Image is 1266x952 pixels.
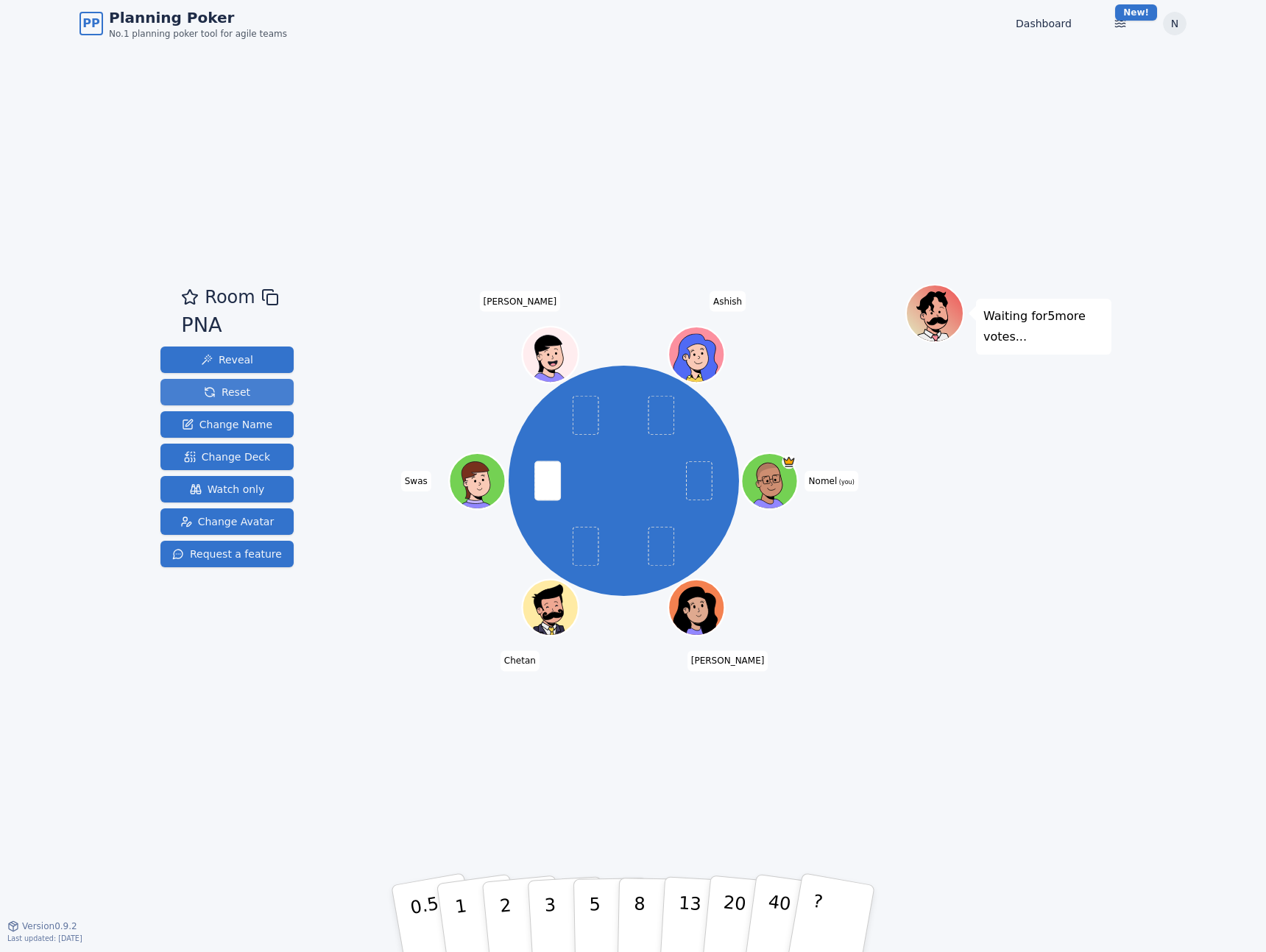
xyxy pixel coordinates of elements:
[837,479,855,486] span: (you)
[160,508,294,535] button: Change Avatar
[1163,12,1187,35] button: N
[205,284,255,310] span: Room
[687,650,768,671] span: Click to change your name
[1107,10,1134,37] button: New!
[109,7,287,28] span: Planning Poker
[172,547,282,561] span: Request a feature
[160,444,294,470] button: Change Deck
[805,471,858,491] span: Click to change your name
[7,920,77,932] button: Version0.9.2
[184,450,270,464] span: Change Deck
[180,514,275,529] span: Change Avatar
[160,541,294,567] button: Request a feature
[79,7,287,40] a: PPPlanning PokerNo.1 planning poker tool for agile teams
[181,310,278,341] div: PNA
[160,347,294,373] button: Reveal
[160,476,294,502] button: Watch only
[1016,16,1072,31] a: Dashboard
[782,455,796,469] span: Nomel is the host
[401,471,431,491] span: Click to change your name
[1115,4,1157,21] div: New!
[983,306,1104,347] p: Waiting for 5 more votes...
[22,920,77,932] span: Version 0.9.2
[182,417,272,432] span: Change Name
[82,15,99,32] span: PP
[160,379,294,405] button: Reset
[181,284,199,310] button: Add as favourite
[7,934,82,942] span: Last updated: [DATE]
[480,291,561,311] span: Click to change your name
[204,385,250,399] span: Reset
[743,455,796,508] button: Click to change your avatar
[710,291,746,311] span: Click to change your name
[190,482,265,497] span: Watch only
[201,352,253,367] span: Reveal
[160,411,294,438] button: Change Name
[109,28,287,40] span: No.1 planning poker tool for agile teams
[501,650,540,671] span: Click to change your name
